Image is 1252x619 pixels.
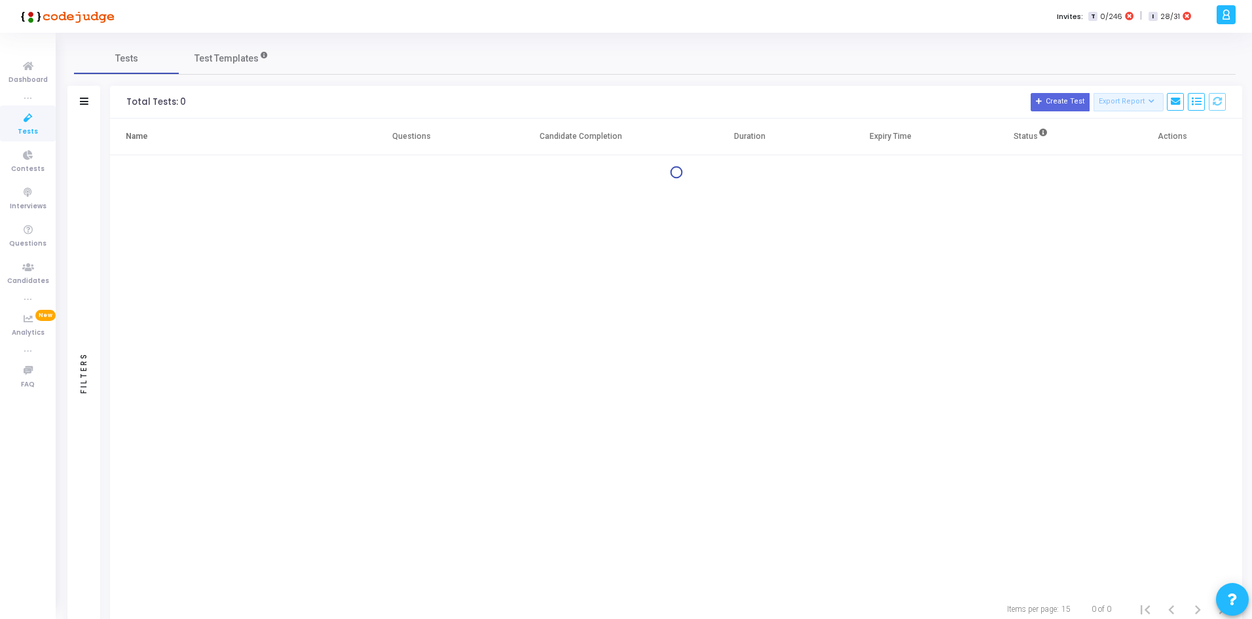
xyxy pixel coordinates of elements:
[78,301,90,445] div: Filters
[1094,93,1164,111] button: Export Report
[341,119,482,155] th: Questions
[1140,9,1142,23] span: |
[1100,11,1122,22] span: 0/246
[126,97,186,107] div: Total Tests: 0
[10,201,46,212] span: Interviews
[1101,119,1242,155] th: Actions
[7,276,49,287] span: Candidates
[961,119,1101,155] th: Status
[820,119,961,155] th: Expiry Time
[110,119,341,155] th: Name
[115,52,138,66] span: Tests
[1007,603,1059,615] div: Items per page:
[1057,11,1083,22] label: Invites:
[18,126,38,138] span: Tests
[11,164,45,175] span: Contests
[194,52,259,66] span: Test Templates
[1031,93,1090,111] button: Create Test
[1061,603,1071,615] div: 15
[679,119,820,155] th: Duration
[9,238,46,250] span: Questions
[1160,11,1180,22] span: 28/31
[482,119,679,155] th: Candidate Completion
[1149,12,1157,22] span: I
[21,379,35,390] span: FAQ
[1092,603,1111,615] div: 0 of 0
[35,310,56,321] span: New
[16,3,115,29] img: logo
[12,328,45,339] span: Analytics
[1088,12,1097,22] span: T
[9,75,48,86] span: Dashboard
